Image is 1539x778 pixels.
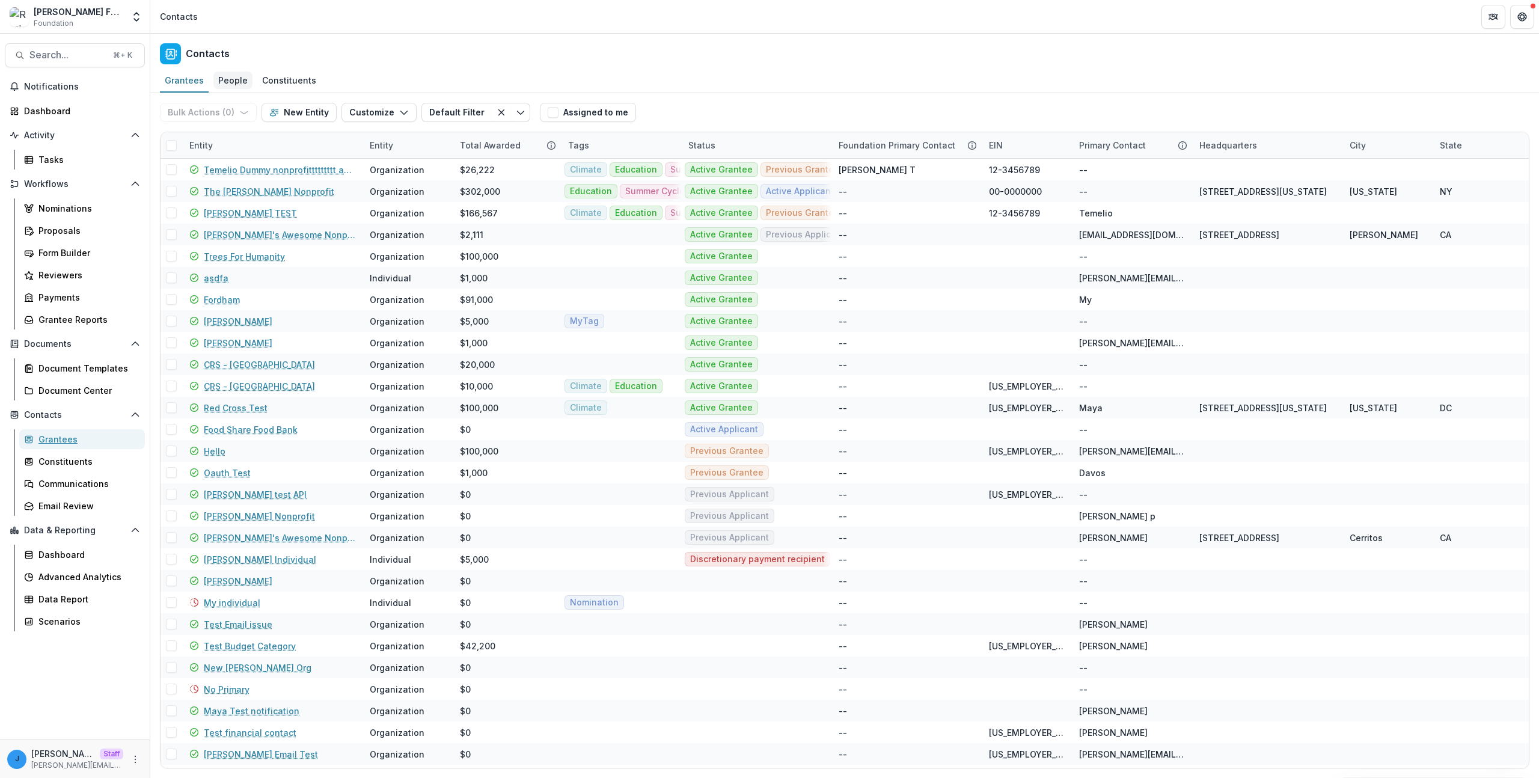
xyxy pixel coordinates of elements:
[1079,596,1088,609] div: --
[1350,531,1383,544] div: Cerritos
[19,198,145,218] a: Nominations
[5,77,145,96] button: Notifications
[690,554,825,565] span: Discretionary payment recipient
[839,553,847,566] div: --
[204,164,355,176] a: Temelio Dummy nonprofittttttttt a4 sda16s5d
[182,132,363,158] div: Entity
[1199,402,1327,414] div: [STREET_ADDRESS][US_STATE]
[38,247,135,259] div: Form Builder
[570,598,619,608] span: Nomination
[690,381,753,391] span: Active Grantee
[1192,132,1342,158] div: Headquarters
[370,185,424,198] div: Organization
[839,315,847,328] div: --
[460,575,471,587] div: $0
[561,132,681,158] div: Tags
[831,132,982,158] div: Foundation Primary Contact
[460,380,493,393] div: $10,000
[204,272,228,284] a: asdfa
[453,139,528,152] div: Total Awarded
[690,533,769,543] span: Previous Applicant
[460,531,471,544] div: $0
[615,381,657,391] span: Education
[690,360,753,370] span: Active Grantee
[38,153,135,166] div: Tasks
[19,243,145,263] a: Form Builder
[1079,337,1185,349] div: [PERSON_NAME][EMAIL_ADDRESS][DOMAIN_NAME] <
[690,295,753,305] span: Active Grantee
[370,250,424,263] div: Organization
[19,287,145,307] a: Payments
[19,221,145,240] a: Proposals
[1079,683,1088,696] div: --
[839,510,847,522] div: --
[5,334,145,354] button: Open Documents
[1079,164,1088,176] div: --
[766,208,839,218] span: Previous Grantee
[982,132,1072,158] div: EIN
[670,208,730,218] span: Summer Cycle
[839,207,847,219] div: --
[5,101,145,121] a: Dashboard
[38,477,135,490] div: Communications
[460,164,495,176] div: $26,222
[460,488,471,501] div: $0
[670,165,730,175] span: Summer Cycle
[370,640,424,652] div: Organization
[460,337,488,349] div: $1,000
[1079,661,1088,674] div: --
[370,293,424,306] div: Organization
[690,165,753,175] span: Active Grantee
[204,575,272,587] a: [PERSON_NAME]
[839,488,847,501] div: --
[204,618,272,631] a: Test Email issue
[839,726,847,739] div: --
[989,380,1065,393] div: [US_EMPLOYER_IDENTIFICATION_NUMBER]
[38,384,135,397] div: Document Center
[1510,5,1534,29] button: Get Help
[19,474,145,494] a: Communications
[839,358,847,371] div: --
[204,315,272,328] a: [PERSON_NAME]
[160,72,209,89] div: Grantees
[570,381,602,391] span: Climate
[615,165,657,175] span: Education
[19,381,145,400] a: Document Center
[460,250,498,263] div: $100,000
[1079,553,1088,566] div: --
[10,7,29,26] img: Ruthwick Foundation
[160,69,209,93] a: Grantees
[690,424,758,435] span: Active Applicant
[1433,139,1469,152] div: State
[204,683,249,696] a: No Primary
[24,82,140,92] span: Notifications
[1433,132,1523,158] div: State
[370,726,424,739] div: Organization
[19,567,145,587] a: Advanced Analytics
[34,5,123,18] div: [PERSON_NAME] Foundation
[204,488,307,501] a: [PERSON_NAME] test API
[370,467,424,479] div: Organization
[460,661,471,674] div: $0
[570,316,599,326] span: MyTag
[370,531,424,544] div: Organization
[370,705,424,717] div: Organization
[19,429,145,449] a: Grantees
[839,618,847,631] div: --
[839,185,847,198] div: --
[460,423,471,436] div: $0
[460,618,471,631] div: $0
[460,207,498,219] div: $166,567
[766,230,845,240] span: Previous Applicant
[370,272,411,284] div: Individual
[262,103,337,122] button: New Entity
[570,165,602,175] span: Climate
[204,510,315,522] a: [PERSON_NAME] Nonprofit
[492,103,511,122] button: Clear filter
[204,358,315,371] a: CRS - [GEOGRAPHIC_DATA]
[839,272,847,284] div: --
[766,165,839,175] span: Previous Grantee
[690,468,763,478] span: Previous Grantee
[561,139,596,152] div: Tags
